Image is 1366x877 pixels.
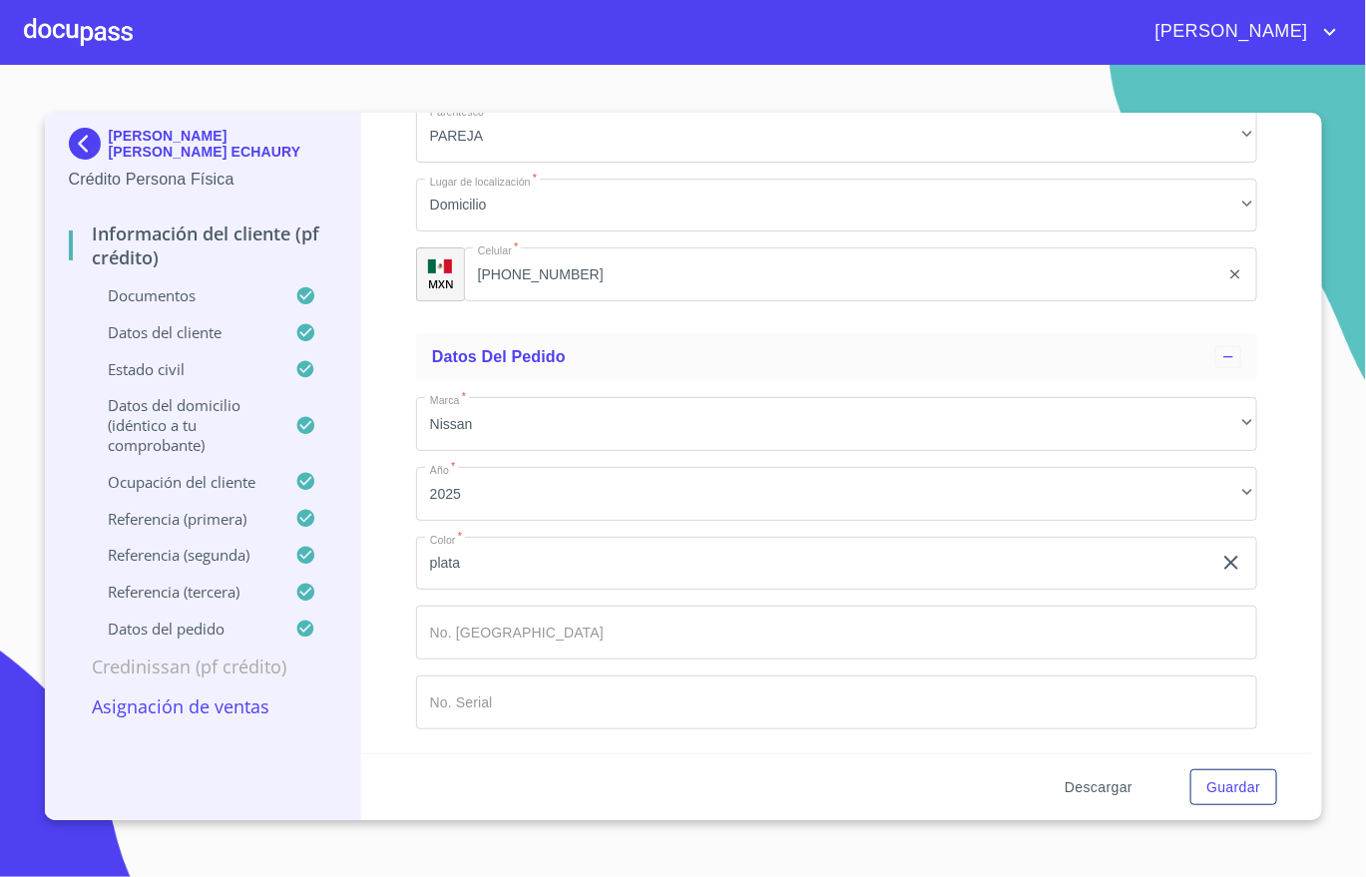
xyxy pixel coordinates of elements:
[1140,16,1342,48] button: account of current user
[428,276,454,291] p: MXN
[416,109,1257,163] div: PAREJA
[69,128,109,160] img: Docupass spot blue
[416,333,1257,381] div: Datos del pedido
[69,322,296,342] p: Datos del cliente
[432,348,566,365] span: Datos del pedido
[69,582,296,602] p: Referencia (tercera)
[69,545,296,565] p: Referencia (segunda)
[416,397,1257,451] div: Nissan
[69,655,337,678] p: Credinissan (PF crédito)
[69,694,337,718] p: Asignación de Ventas
[69,168,337,192] p: Crédito Persona Física
[69,285,296,305] p: Documentos
[1190,769,1276,806] button: Guardar
[69,619,296,639] p: Datos del pedido
[69,509,296,529] p: Referencia (primera)
[69,395,296,455] p: Datos del domicilio (idéntico a tu comprobante)
[69,221,337,269] p: Información del cliente (PF crédito)
[69,128,337,168] div: [PERSON_NAME] [PERSON_NAME] ECHAURY
[416,467,1257,521] div: 2025
[1140,16,1318,48] span: [PERSON_NAME]
[428,259,452,273] img: R93DlvwvvjP9fbrDwZeCRYBHk45OWMq+AAOlFVsxT89f82nwPLnD58IP7+ANJEaWYhP0Tx8kkA0WlQMPQsAAgwAOmBj20AXj6...
[69,359,296,379] p: Estado Civil
[69,472,296,492] p: Ocupación del Cliente
[1057,769,1140,806] button: Descargar
[1219,551,1243,575] button: clear input
[1065,775,1133,800] span: Descargar
[1227,266,1243,282] button: clear input
[1206,775,1260,800] span: Guardar
[109,128,337,160] p: [PERSON_NAME] [PERSON_NAME] ECHAURY
[416,179,1257,232] div: Domicilio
